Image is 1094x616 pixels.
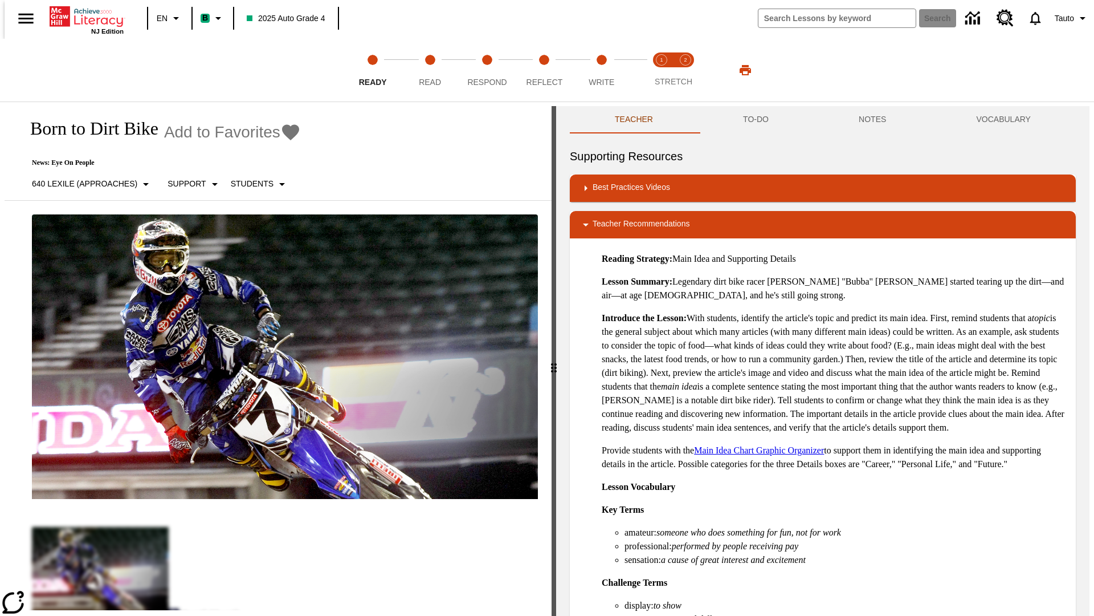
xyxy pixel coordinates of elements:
[661,555,806,565] em: a cause of great interest and excitement
[340,39,406,102] button: Ready step 1 of 5
[602,482,675,492] strong: Lesson Vocabulary
[27,174,157,194] button: Select Lexile, 640 Lexile (Approaches)
[684,57,687,63] text: 2
[511,39,577,102] button: Reflect step 4 of 5
[758,9,916,27] input: search field
[931,106,1076,133] button: VOCABULARY
[814,106,931,133] button: NOTES
[1032,313,1050,323] em: topic
[570,211,1076,238] div: Teacher Recommendations
[152,8,188,29] button: Language: EN, Select a language
[570,147,1076,165] h6: Supporting Resources
[602,313,687,323] strong: Introduce the Lesson:
[727,60,764,80] button: Print
[196,8,230,29] button: Boost Class color is mint green. Change class color
[168,178,206,190] p: Support
[602,505,644,514] strong: Key Terms
[570,106,698,133] button: Teacher
[958,3,990,34] a: Data Center
[1050,8,1094,29] button: Profile/Settings
[602,254,672,264] strong: Reading Strategy:
[624,599,1067,613] li: display:
[202,11,208,25] span: B
[654,601,681,610] em: to show
[467,78,507,87] span: Respond
[552,106,556,616] div: Press Enter or Spacebar and then press right and left arrow keys to move the slider
[32,214,538,500] img: Motocross racer James Stewart flies through the air on his dirt bike.
[602,311,1067,435] p: With students, identify the article's topic and predict its main idea. First, remind students tha...
[602,252,1067,266] p: Main Idea and Supporting Details
[593,218,689,232] p: Teacher Recommendations
[50,4,124,35] div: Home
[698,106,814,133] button: TO-DO
[226,174,293,194] button: Select Student
[247,13,325,25] span: 2025 Auto Grade 4
[624,526,1067,540] li: amateur:
[661,382,697,391] em: main idea
[9,2,43,35] button: Open side menu
[602,444,1067,471] p: Provide students with the to support them in identifying the main idea and supporting details in ...
[602,277,672,286] strong: Lesson Summary:
[164,123,280,141] span: Add to Favorites
[1055,13,1074,25] span: Tauto
[91,28,124,35] span: NJ Edition
[164,122,301,142] button: Add to Favorites - Born to Dirt Bike
[397,39,463,102] button: Read step 2 of 5
[602,275,1067,302] p: Legendary dirt bike racer [PERSON_NAME] "Bubba" [PERSON_NAME] started tearing up the dirt—and air...
[157,13,168,25] span: EN
[694,445,824,455] a: Main Idea Chart Graphic Organizer
[589,78,614,87] span: Write
[656,528,841,537] em: someone who does something for fun, not for work
[624,540,1067,553] li: professional:
[602,578,667,587] strong: Challenge Terms
[672,541,798,551] em: performed by people receiving pay
[454,39,520,102] button: Respond step 3 of 5
[655,77,692,86] span: STRETCH
[569,39,635,102] button: Write step 5 of 5
[624,553,1067,567] li: sensation:
[570,106,1076,133] div: Instructional Panel Tabs
[660,57,663,63] text: 1
[645,39,678,102] button: Stretch Read step 1 of 2
[669,39,702,102] button: Stretch Respond step 2 of 2
[18,159,301,167] p: News: Eye On People
[5,106,552,610] div: reading
[18,118,158,139] h1: Born to Dirt Bike
[990,3,1020,34] a: Resource Center, Will open in new tab
[526,78,563,87] span: Reflect
[1020,3,1050,33] a: Notifications
[556,106,1089,616] div: activity
[163,174,226,194] button: Scaffolds, Support
[231,178,273,190] p: Students
[570,175,1076,202] div: Best Practices Videos
[32,178,137,190] p: 640 Lexile (Approaches)
[419,78,441,87] span: Read
[593,181,670,195] p: Best Practices Videos
[359,78,387,87] span: Ready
